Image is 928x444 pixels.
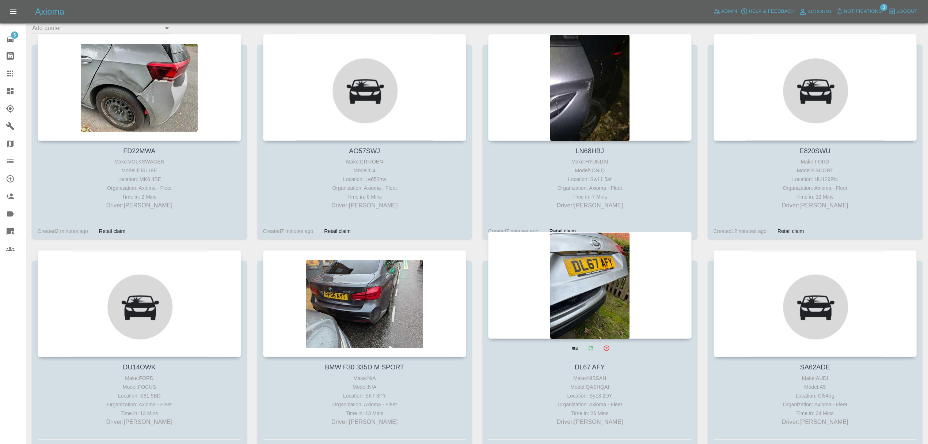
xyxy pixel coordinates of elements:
[11,31,18,39] span: 5
[39,192,239,201] div: Time in: 2 Mins
[715,383,915,391] div: Model: A5
[39,383,239,391] div: Model: FOCUS
[721,7,737,16] span: Admin
[714,227,767,236] div: Created 12 minutes ago
[715,157,915,166] div: Make: FORD
[265,418,465,426] p: Driver: [PERSON_NAME]
[265,175,465,184] div: Location: Le652hw
[39,418,239,426] p: Driver: [PERSON_NAME]
[265,157,465,166] div: Make: CITROEN
[490,400,690,409] div: Organization: Axioma - Fleet
[887,6,919,17] button: Logout
[808,8,832,16] span: Account
[567,340,582,355] a: View
[265,409,465,418] div: Time in: 13 Mins
[39,175,239,184] div: Location: MK6 4BE
[39,157,239,166] div: Make: VOLKSWAGEN
[319,227,356,236] div: Retail claim
[265,192,465,201] div: Time in: 6 Mins
[715,374,915,383] div: Make: AUDI
[772,227,809,236] div: Retail claim
[490,201,690,210] p: Driver: [PERSON_NAME]
[715,166,915,175] div: Model: ESCORT
[800,364,830,371] a: SA62ADE
[265,400,465,409] div: Organization: Axioma - Fleet
[39,184,239,192] div: Organization: Axioma - Fleet
[265,374,465,383] div: Make: N/A
[749,7,794,16] span: Help & Feedback
[715,418,915,426] p: Driver: [PERSON_NAME]
[94,227,131,236] div: Retail claim
[39,400,239,409] div: Organization: Axioma - Fleet
[265,166,465,175] div: Model: C4
[490,409,690,418] div: Time in: 26 Mins
[39,409,239,418] div: Time in: 13 Mins
[39,201,239,210] p: Driver: [PERSON_NAME]
[575,147,604,155] a: LN68HBJ
[544,227,581,236] div: Retail claim
[715,391,915,400] div: Location: Cf54dg
[575,364,605,371] a: DL67 AFY
[715,175,915,184] div: Location: HU129RN
[715,400,915,409] div: Organization: Axioma - Fleet
[799,147,830,155] a: E820SWU
[488,227,539,236] div: Created 7 minutes ago
[490,418,690,426] p: Driver: [PERSON_NAME]
[599,340,614,355] button: Archive
[490,383,690,391] div: Model: QASHQAI
[325,364,404,371] a: BMW F30 335D M SPORT
[349,147,380,155] a: AO57SWJ
[265,184,465,192] div: Organization: Axioma - Fleet
[490,192,690,201] div: Time in: 7 Mins
[39,391,239,400] div: Location: S81 9BD
[715,192,915,201] div: Time in: 12 Mins
[490,184,690,192] div: Organization: Axioma - Fleet
[263,227,313,236] div: Created 7 minutes ago
[796,6,834,18] a: Account
[32,22,160,34] input: Add quoter
[490,166,690,175] div: Model: IONIQ
[583,340,598,355] a: Modify
[123,364,156,371] a: DU14OWK
[123,147,155,155] a: FD22MWA
[265,383,465,391] div: Model: N/A
[265,391,465,400] div: Location: SK7 3PY
[38,227,88,236] div: Created 2 minutes ago
[490,374,690,383] div: Make: NISSAN
[35,6,64,18] h5: Axioma
[715,409,915,418] div: Time in: 34 Mins
[715,184,915,192] div: Organization: Axioma - Fleet
[490,157,690,166] div: Make: HYUNDAI
[897,7,917,16] span: Logout
[265,201,465,210] p: Driver: [PERSON_NAME]
[39,374,239,383] div: Make: FORD
[834,6,884,17] button: Notifications
[844,7,882,16] span: Notifications
[162,23,172,33] button: Open
[715,201,915,210] p: Driver: [PERSON_NAME]
[739,6,796,17] button: Help & Feedback
[39,166,239,175] div: Model: ID3 LIFE
[490,175,690,184] div: Location: Sw11 5af
[711,6,739,17] a: Admin
[4,3,22,20] button: Open drawer
[490,391,690,400] div: Location: Sy13 2DY
[880,4,887,11] span: 3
